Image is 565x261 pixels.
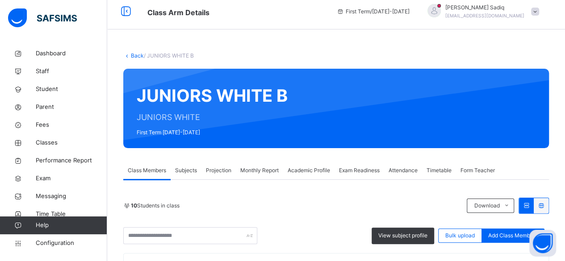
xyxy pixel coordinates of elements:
div: AbubakarSadiq [419,4,544,20]
span: Add Class Members [488,232,538,240]
span: Class Members [128,166,166,174]
span: Time Table [36,210,107,219]
span: Messaging [36,192,107,201]
button: Open asap [529,230,556,257]
span: Academic Profile [288,166,330,174]
span: Exam [36,174,107,183]
span: Classes [36,138,107,147]
span: Timetable [427,166,452,174]
span: Download [474,202,499,210]
span: Configuration [36,239,107,248]
span: Monthly Report [240,166,279,174]
img: safsims [8,8,77,27]
span: Class Arm Details [147,8,209,17]
span: Projection [206,166,231,174]
span: Form Teacher [460,166,495,174]
span: [PERSON_NAME] Sadiq [445,4,524,12]
span: Attendance [389,166,418,174]
span: Parent [36,103,107,112]
span: Performance Report [36,156,107,165]
span: Exam Readiness [339,166,380,174]
span: Bulk upload [445,232,475,240]
span: Staff [36,67,107,76]
span: First Term [DATE]-[DATE] [137,128,288,137]
span: session/term information [337,8,410,16]
span: View subject profile [378,232,427,240]
span: [EMAIL_ADDRESS][DOMAIN_NAME] [445,13,524,18]
span: Students in class [131,202,180,210]
span: Fees [36,120,107,129]
span: / JUNIORS WHITE B [144,52,194,59]
span: Dashboard [36,49,107,58]
span: Student [36,85,107,94]
b: 10 [131,202,137,209]
span: Help [36,221,107,230]
a: Back [131,52,144,59]
span: Subjects [175,166,197,174]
